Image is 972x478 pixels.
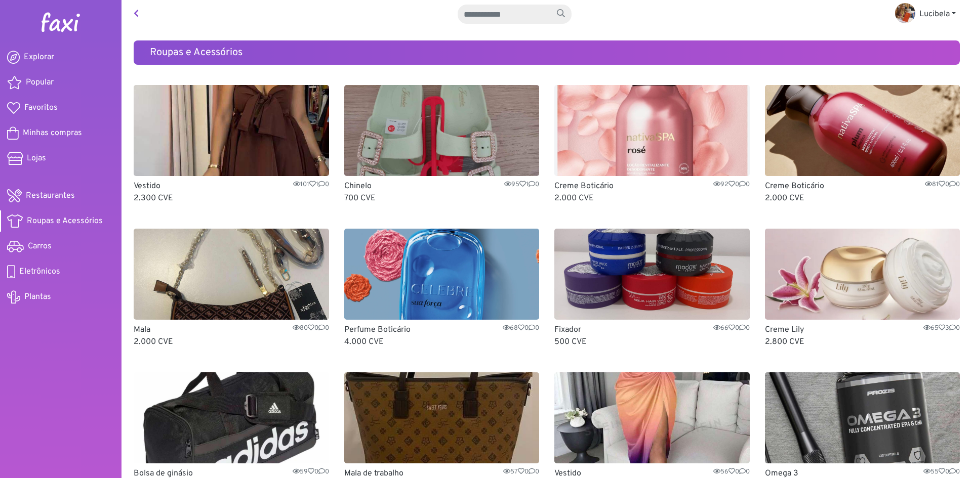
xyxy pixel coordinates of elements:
span: 92 0 0 [713,180,750,190]
img: Perfume Boticário [344,229,540,320]
span: Lojas [27,152,46,164]
a: Fixador Fixador6600 500 CVE [554,229,750,348]
span: 66 0 0 [713,324,750,333]
p: 2.000 CVE [554,192,750,204]
a: Creme Boticário Creme Boticário9200 2.000 CVE [554,85,750,204]
span: 95 1 0 [504,180,539,190]
img: Vestido [134,85,329,176]
img: Omega 3 [765,372,960,463]
p: 2.300 CVE [134,192,329,204]
p: Mala [134,324,329,336]
span: Minhas compras [23,127,82,139]
h5: Roupas e Acessórios [150,47,944,59]
img: Mala de trabalho [344,372,540,463]
span: Restaurantes [26,190,75,202]
img: Bolsa de ginásio [134,372,329,463]
a: Creme Boticário Creme Boticário8100 2.000 CVE [765,85,960,204]
img: Vestido [554,372,750,463]
span: 59 0 0 [293,467,329,477]
img: Creme Boticário [554,85,750,176]
span: Lucibela [919,9,950,19]
img: Creme Lily [765,229,960,320]
span: Plantas [24,291,51,303]
span: Eletrônicos [19,266,60,278]
span: 68 0 0 [503,324,539,333]
span: Favoritos [24,102,58,114]
a: Perfume Boticário Perfume Boticário6800 4.000 CVE [344,229,540,348]
img: Chinelo [344,85,540,176]
span: 56 0 0 [713,467,750,477]
span: 65 3 0 [923,324,960,333]
a: Vestido Vestido10110 2.300 CVE [134,85,329,204]
p: 700 CVE [344,192,540,204]
p: Chinelo [344,180,540,192]
p: 4.000 CVE [344,336,540,348]
span: 80 0 0 [293,324,329,333]
span: Carros [28,240,52,252]
p: Creme Boticário [554,180,750,192]
a: Chinelo Chinelo9510 700 CVE [344,85,540,204]
span: 55 0 0 [923,467,960,477]
p: 2.800 CVE [765,336,960,348]
p: Vestido [134,180,329,192]
span: 101 1 0 [293,180,329,190]
p: Fixador [554,324,750,336]
img: Creme Boticário [765,85,960,176]
p: Creme Lily [765,324,960,336]
span: Roupas e Acessórios [27,215,103,227]
p: 2.000 CVE [765,192,960,204]
a: Creme Lily Creme Lily6530 2.800 CVE [765,229,960,348]
a: Mala Mala8000 2.000 CVE [134,229,329,348]
span: 57 0 0 [503,467,539,477]
p: 500 CVE [554,336,750,348]
img: Mala [134,229,329,320]
span: Explorar [24,51,54,63]
p: Creme Boticário [765,180,960,192]
span: Popular [26,76,54,89]
p: Perfume Boticário [344,324,540,336]
p: 2.000 CVE [134,336,329,348]
span: 81 0 0 [925,180,960,190]
img: Fixador [554,229,750,320]
a: Lucibela [887,4,964,24]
